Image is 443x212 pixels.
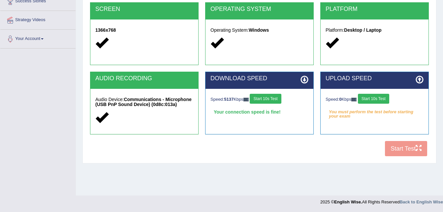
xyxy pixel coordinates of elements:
img: ajax-loader-fb-connection.gif [351,98,357,101]
em: You must perform the test before starting your exam [326,107,424,117]
strong: Windows [249,27,269,33]
h2: DOWNLOAD SPEED [210,75,308,82]
div: 2025 © All Rights Reserved [320,195,443,205]
a: Strategy Videos [0,11,76,27]
strong: Desktop / Laptop [344,27,382,33]
button: Start 10s Test [358,94,389,104]
div: Speed: Kbps [210,94,308,105]
h5: Platform: [326,28,424,33]
h2: AUDIO RECORDING [95,75,193,82]
strong: 5137 [224,97,234,102]
strong: 1366x768 [95,27,116,33]
h2: OPERATING SYSTEM [210,6,308,13]
button: Start 10s Test [250,94,281,104]
div: Your connection speed is fine! [210,107,308,117]
h5: Operating System: [210,28,308,33]
h2: SCREEN [95,6,193,13]
a: Your Account [0,30,76,46]
strong: Communications - Microphone (USB PnP Sound Device) (0d8c:013a) [95,97,192,107]
a: Back to English Wise [400,199,443,204]
strong: English Wise. [334,199,362,204]
strong: 0 [339,97,341,102]
h2: PLATFORM [326,6,424,13]
h2: UPLOAD SPEED [326,75,424,82]
h5: Audio Device: [95,97,193,107]
img: ajax-loader-fb-connection.gif [243,98,249,101]
div: Speed: Kbps [326,94,424,105]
